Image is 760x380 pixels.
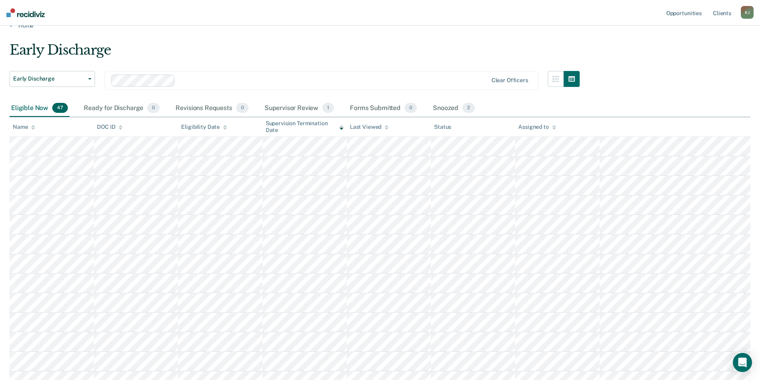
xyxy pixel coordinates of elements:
[97,124,122,130] div: DOC ID
[10,100,69,117] div: Eligible Now47
[431,100,476,117] div: Snoozed2
[405,103,417,113] span: 0
[741,6,754,19] button: KJ
[733,353,752,372] div: Open Intercom Messenger
[322,103,334,113] span: 1
[266,120,343,134] div: Supervision Termination Date
[350,124,389,130] div: Last Viewed
[492,77,528,84] div: Clear officers
[13,124,35,130] div: Name
[6,8,45,17] img: Recidiviz
[174,100,250,117] div: Revisions Requests0
[147,103,160,113] span: 0
[236,103,249,113] span: 0
[462,103,475,113] span: 2
[10,42,580,65] div: Early Discharge
[348,100,418,117] div: Forms Submitted0
[10,71,95,87] button: Early Discharge
[518,124,556,130] div: Assigned to
[181,124,227,130] div: Eligibility Date
[741,6,754,19] div: K J
[263,100,336,117] div: Supervisor Review1
[52,103,68,113] span: 47
[434,124,451,130] div: Status
[82,100,161,117] div: Ready for Discharge0
[13,75,85,82] span: Early Discharge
